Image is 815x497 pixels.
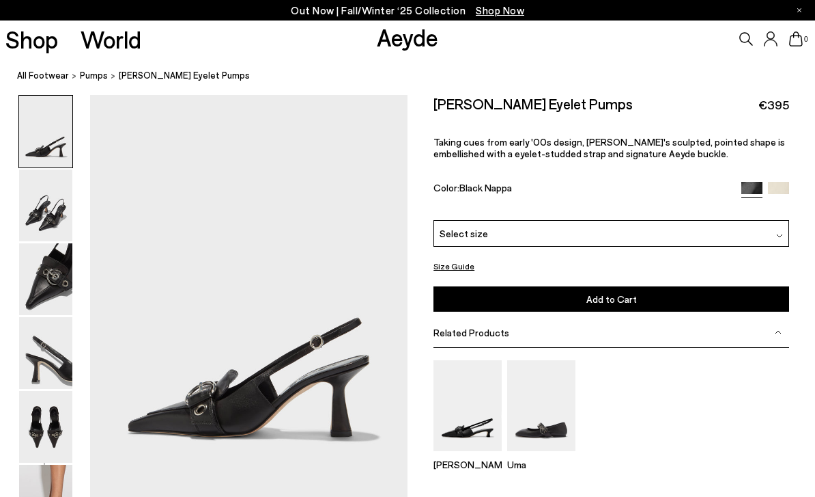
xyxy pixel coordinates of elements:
[586,293,637,305] span: Add to Cart
[19,317,72,389] img: Tara Eyelet Pumps - Image 4
[17,57,815,95] nav: breadcrumb
[5,27,58,51] a: Shop
[476,4,524,16] span: Navigate to /collections/new-in
[758,96,789,113] span: €395
[776,232,783,239] img: svg%3E
[19,96,72,167] img: Tara Eyelet Pumps - Image 1
[433,442,502,470] a: Davina Eyelet Slingback Pumps [PERSON_NAME]
[789,31,803,46] a: 0
[507,459,575,470] p: Uma
[433,136,789,159] p: Taking cues from early '00s design, [PERSON_NAME]'s sculpted, pointed shape is embellished with a...
[507,442,575,470] a: Uma Eyelet Leather Mary-Janes Flats Uma
[433,258,474,275] button: Size Guide
[81,27,141,51] a: World
[433,459,502,470] p: [PERSON_NAME]
[459,182,512,193] span: Black Nappa
[433,327,509,338] span: Related Products
[440,226,488,241] span: Select size
[80,70,108,81] span: pumps
[775,329,782,336] img: svg%3E
[433,95,633,112] h2: [PERSON_NAME] Eyelet Pumps
[119,68,250,83] span: [PERSON_NAME] Eyelet Pumps
[17,68,69,83] a: All Footwear
[433,286,789,312] button: Add to Cart
[80,68,108,83] a: pumps
[19,243,72,315] img: Tara Eyelet Pumps - Image 3
[19,391,72,463] img: Tara Eyelet Pumps - Image 5
[803,36,810,43] span: 0
[507,360,575,451] img: Uma Eyelet Leather Mary-Janes Flats
[19,170,72,241] img: Tara Eyelet Pumps - Image 2
[433,182,730,198] div: Color:
[377,23,438,51] a: Aeyde
[433,360,502,451] img: Davina Eyelet Slingback Pumps
[291,2,524,19] p: Out Now | Fall/Winter ‘25 Collection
